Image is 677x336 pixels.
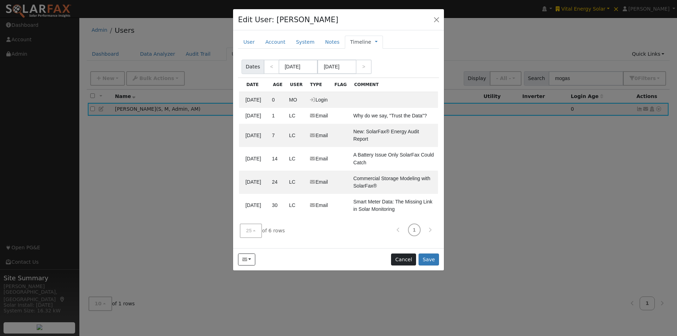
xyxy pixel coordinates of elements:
[356,60,371,74] a: >
[239,124,269,147] td: 10/08/2025 10:57 AM
[350,194,438,217] td: Smart Meter Data: The Missing Link in Solar Monitoring
[239,171,269,194] td: 09/21/2025 9:07 AM
[242,60,264,74] span: Dates
[350,124,438,147] td: New: SolarFax® Energy Audit Report
[320,36,345,49] a: Notes
[243,78,269,92] div: Date
[238,253,255,265] button: mogas@vitalenergysolar.com
[331,78,350,92] div: Flag
[264,60,279,74] a: <
[306,78,331,92] div: Type
[306,92,331,108] td: Last Login
[350,108,438,124] td: Why do we say, "Trust the Data"?
[306,124,331,147] td: Email
[269,78,286,92] div: Age
[306,108,331,124] td: Email
[291,36,320,49] a: System
[269,171,286,194] td: 24
[350,38,371,46] a: Timeline
[350,171,438,194] td: Commercial Storage Modeling with SolarFax®
[238,14,338,25] h4: Edit User: [PERSON_NAME]
[350,78,438,92] div: Comment
[286,78,306,92] div: User
[239,92,269,108] td: 10/15/2025 2:07 PM
[240,224,285,238] span: of 6 rows
[239,147,269,170] td: 10/01/2025 11:14 AM
[306,194,331,217] td: Email
[306,147,331,170] td: Email
[419,253,439,265] button: Save
[269,92,286,108] td: 0
[350,147,438,170] td: A Battery Issue Only SolarFax Could Catch
[286,92,306,108] td: Michael Ogas
[240,224,262,238] button: 25
[286,171,306,194] td: Leroy Coffman
[391,253,416,265] button: Cancel
[286,147,306,170] td: Leroy Coffman
[239,108,269,124] td: 10/14/2025 12:28 PM
[286,108,306,124] td: Leroy Coffman
[269,124,286,147] td: 7
[269,194,286,217] td: 30
[238,36,260,49] a: User
[286,194,306,217] td: Leroy Coffman
[246,228,252,233] span: 25
[408,224,421,236] a: 1
[306,171,331,194] td: Email
[260,36,291,49] a: Account
[286,124,306,147] td: Leroy Coffman
[269,108,286,124] td: 1
[239,194,269,217] td: 09/15/2025 7:03 AM
[269,147,286,170] td: 14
